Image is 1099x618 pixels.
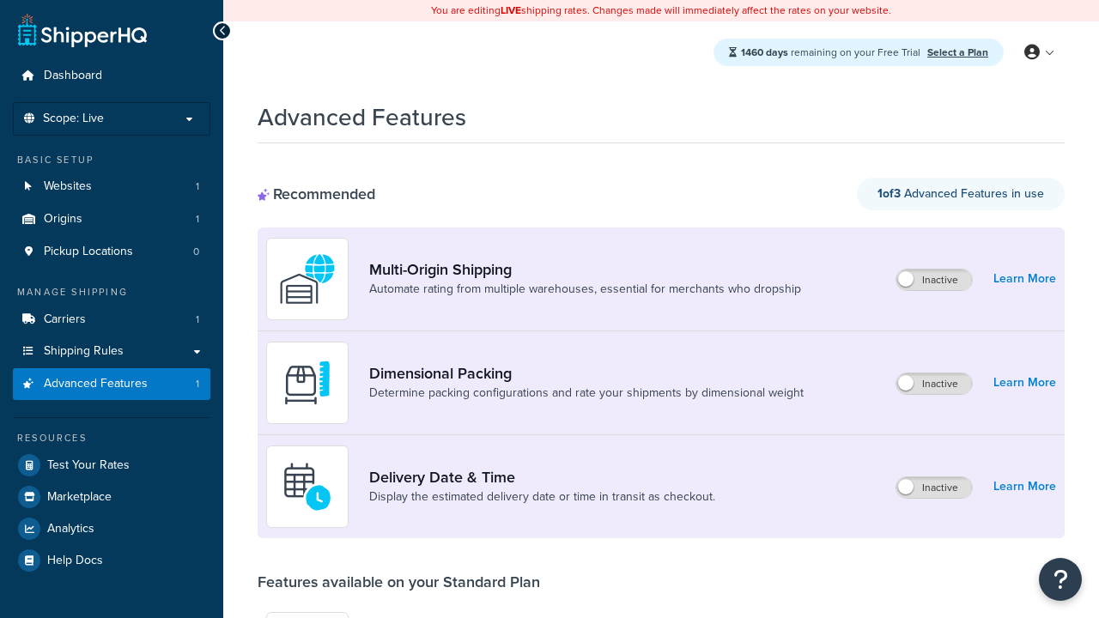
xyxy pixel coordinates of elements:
[877,185,901,203] strong: 1 of 3
[993,267,1056,291] a: Learn More
[993,475,1056,499] a: Learn More
[13,304,210,336] a: Carriers1
[13,513,210,544] a: Analytics
[196,212,199,227] span: 1
[44,377,148,391] span: Advanced Features
[44,212,82,227] span: Origins
[13,236,210,268] li: Pickup Locations
[196,377,199,391] span: 1
[193,245,199,259] span: 0
[47,522,94,536] span: Analytics
[47,554,103,568] span: Help Docs
[44,245,133,259] span: Pickup Locations
[13,368,210,400] a: Advanced Features1
[13,203,210,235] li: Origins
[1039,558,1082,601] button: Open Resource Center
[13,336,210,367] a: Shipping Rules
[896,477,972,498] label: Inactive
[44,312,86,327] span: Carriers
[741,45,788,60] strong: 1460 days
[13,285,210,300] div: Manage Shipping
[13,304,210,336] li: Carriers
[13,153,210,167] div: Basic Setup
[369,385,804,402] a: Determine packing configurations and rate your shipments by dimensional weight
[13,545,210,576] a: Help Docs
[993,371,1056,395] a: Learn More
[13,171,210,203] li: Websites
[369,260,801,279] a: Multi-Origin Shipping
[277,457,337,517] img: gfkeb5ejjkALwAAAABJRU5ErkJggg==
[13,171,210,203] a: Websites1
[13,203,210,235] a: Origins1
[13,368,210,400] li: Advanced Features
[277,249,337,309] img: WatD5o0RtDAAAAAElFTkSuQmCC
[13,482,210,512] a: Marketplace
[44,179,92,194] span: Websites
[369,281,801,298] a: Automate rating from multiple warehouses, essential for merchants who dropship
[47,490,112,505] span: Marketplace
[501,3,521,18] b: LIVE
[877,185,1044,203] span: Advanced Features in use
[896,373,972,394] label: Inactive
[44,344,124,359] span: Shipping Rules
[369,488,715,506] a: Display the estimated delivery date or time in transit as checkout.
[277,353,337,413] img: DTVBYsAAAAAASUVORK5CYII=
[896,270,972,290] label: Inactive
[741,45,923,60] span: remaining on your Free Trial
[43,112,104,126] span: Scope: Live
[258,573,540,591] div: Features available on your Standard Plan
[13,431,210,445] div: Resources
[258,100,466,134] h1: Advanced Features
[47,458,130,473] span: Test Your Rates
[369,364,804,383] a: Dimensional Packing
[13,450,210,481] a: Test Your Rates
[13,236,210,268] a: Pickup Locations0
[369,468,715,487] a: Delivery Date & Time
[13,60,210,92] a: Dashboard
[196,312,199,327] span: 1
[258,185,375,203] div: Recommended
[44,69,102,83] span: Dashboard
[196,179,199,194] span: 1
[927,45,988,60] a: Select a Plan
